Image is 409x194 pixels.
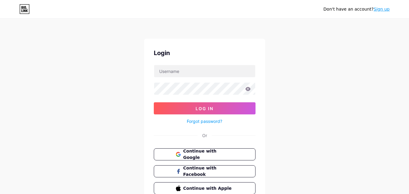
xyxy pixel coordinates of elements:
[154,48,256,58] div: Login
[183,185,233,192] span: Continue with Apple
[154,102,256,114] button: Log In
[183,165,233,178] span: Continue with Facebook
[154,165,256,177] button: Continue with Facebook
[202,132,207,139] div: Or
[154,65,255,77] input: Username
[196,106,213,111] span: Log In
[154,148,256,160] button: Continue with Google
[183,148,233,161] span: Continue with Google
[323,6,390,12] div: Don't have an account?
[374,7,390,12] a: Sign up
[187,118,222,124] a: Forgot password?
